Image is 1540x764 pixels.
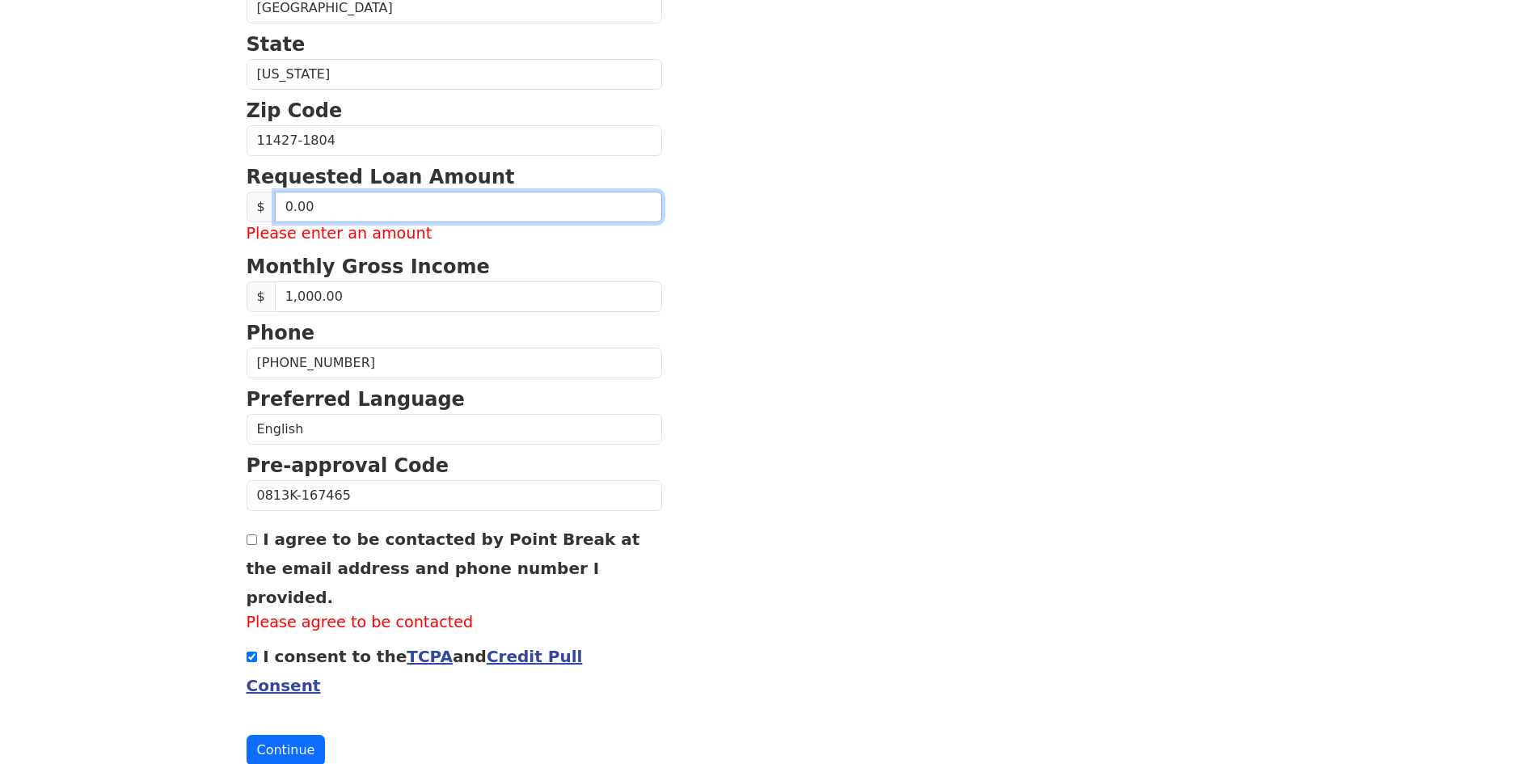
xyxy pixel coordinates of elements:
[247,480,662,511] input: Pre-approval Code
[247,647,583,695] label: I consent to the and
[247,99,343,122] strong: Zip Code
[247,647,583,695] a: Credit Pull Consent
[247,348,662,378] input: Phone
[247,166,515,188] strong: Requested Loan Amount
[247,322,315,344] strong: Phone
[247,388,465,411] strong: Preferred Language
[275,192,662,222] input: 0.00
[247,611,662,635] label: Please agree to be contacted
[247,125,662,156] input: Zip Code
[275,281,662,312] input: Monthly Gross Income
[247,192,276,222] span: $
[407,647,453,666] a: TCPA
[247,281,276,312] span: $
[247,222,662,246] label: Please enter an amount
[247,530,640,607] label: I agree to be contacted by Point Break at the email address and phone number I provided.
[247,33,306,56] strong: State
[247,252,662,281] p: Monthly Gross Income
[247,454,449,477] strong: Pre-approval Code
